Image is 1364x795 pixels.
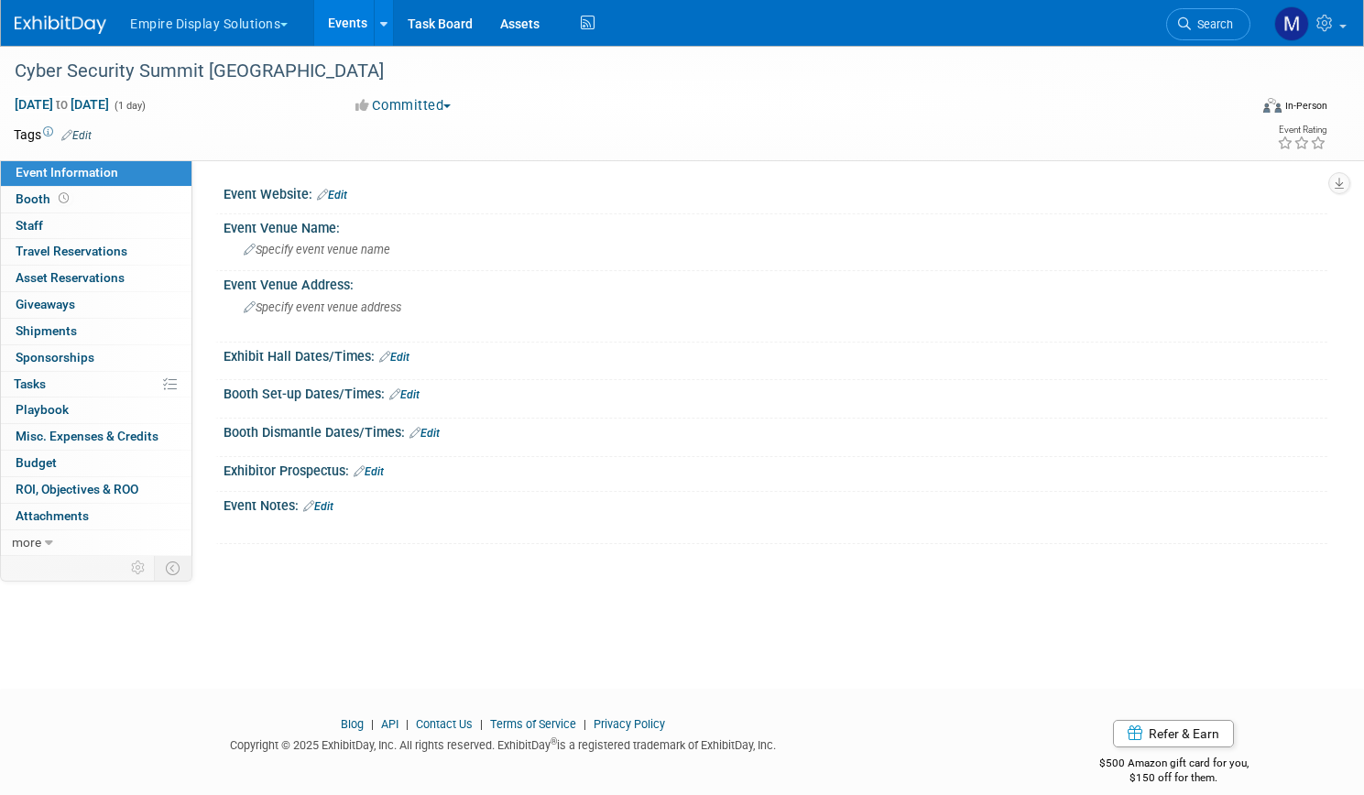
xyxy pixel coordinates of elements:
[55,191,72,205] span: Booth not reserved yet
[1263,98,1282,113] img: Format-Inperson.png
[16,244,127,258] span: Travel Reservations
[401,717,413,731] span: |
[16,165,118,180] span: Event Information
[123,556,155,580] td: Personalize Event Tab Strip
[1,160,191,186] a: Event Information
[16,429,158,443] span: Misc. Expenses & Credits
[416,717,473,731] a: Contact Us
[1,397,191,423] a: Playbook
[1,504,191,529] a: Attachments
[354,465,384,478] a: Edit
[1,266,191,291] a: Asset Reservations
[1191,17,1233,31] span: Search
[381,717,398,731] a: API
[12,535,41,550] span: more
[113,100,146,112] span: (1 day)
[14,125,92,144] td: Tags
[14,376,46,391] span: Tasks
[244,300,401,314] span: Specify event venue address
[15,16,106,34] img: ExhibitDay
[594,717,665,731] a: Privacy Policy
[1131,95,1327,123] div: Event Format
[16,191,72,206] span: Booth
[379,351,409,364] a: Edit
[16,455,57,470] span: Budget
[1277,125,1326,135] div: Event Rating
[14,733,992,754] div: Copyright © 2025 ExhibitDay, Inc. All rights reserved. ExhibitDay is a registered trademark of Ex...
[224,457,1327,481] div: Exhibitor Prospectus:
[1,451,191,476] a: Budget
[317,189,347,201] a: Edit
[16,270,125,285] span: Asset Reservations
[1113,720,1234,747] a: Refer & Earn
[1,477,191,503] a: ROI, Objectives & ROO
[1166,8,1250,40] a: Search
[244,243,390,256] span: Specify event venue name
[14,96,110,113] span: [DATE] [DATE]
[155,556,192,580] td: Toggle Event Tabs
[409,427,440,440] a: Edit
[1284,99,1327,113] div: In-Person
[224,380,1327,404] div: Booth Set-up Dates/Times:
[53,97,71,112] span: to
[475,717,487,731] span: |
[16,402,69,417] span: Playbook
[1,213,191,239] a: Staff
[1,319,191,344] a: Shipments
[224,492,1327,516] div: Event Notes:
[490,717,576,731] a: Terms of Service
[16,323,77,338] span: Shipments
[1274,6,1309,41] img: Matt h
[1,530,191,556] a: more
[366,717,378,731] span: |
[341,717,364,731] a: Blog
[1020,744,1327,786] div: $500 Amazon gift card for you,
[224,343,1327,366] div: Exhibit Hall Dates/Times:
[16,482,138,496] span: ROI, Objectives & ROO
[551,736,557,746] sup: ®
[1,239,191,265] a: Travel Reservations
[1,187,191,212] a: Booth
[1,372,191,397] a: Tasks
[1020,770,1327,786] div: $150 off for them.
[389,388,420,401] a: Edit
[16,218,43,233] span: Staff
[1,292,191,318] a: Giveaways
[579,717,591,731] span: |
[16,297,75,311] span: Giveaways
[224,214,1327,237] div: Event Venue Name:
[1,345,191,371] a: Sponsorships
[1,424,191,450] a: Misc. Expenses & Credits
[61,129,92,142] a: Edit
[16,508,89,523] span: Attachments
[16,350,94,365] span: Sponsorships
[224,271,1327,294] div: Event Venue Address:
[8,55,1216,88] div: Cyber Security Summit [GEOGRAPHIC_DATA]
[303,500,333,513] a: Edit
[349,96,458,115] button: Committed
[224,419,1327,442] div: Booth Dismantle Dates/Times:
[224,180,1327,204] div: Event Website:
